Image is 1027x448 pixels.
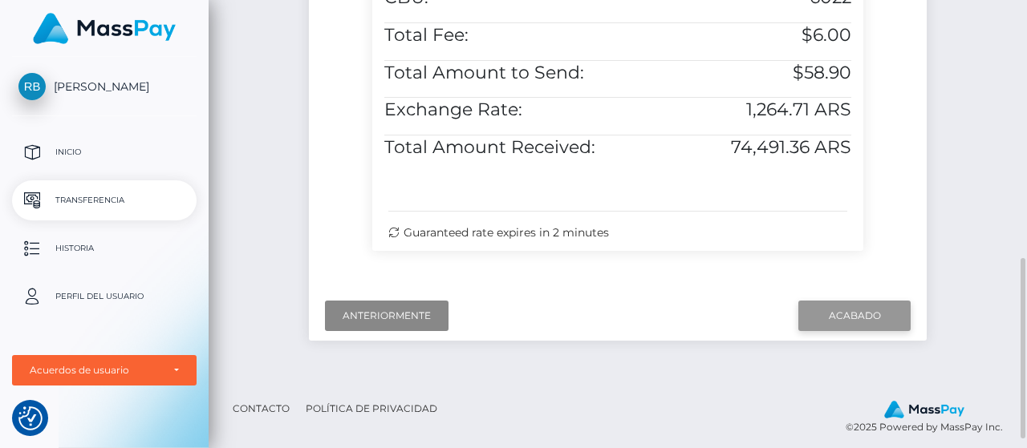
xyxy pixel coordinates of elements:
[798,301,911,331] input: Acabado
[12,276,197,317] a: Perfil del usuario
[18,406,43,430] img: Revisit consent button
[325,301,449,331] input: Anteriormente
[18,285,190,309] p: Perfil del usuario
[388,224,847,241] div: Guaranteed rate expires in 2 minutes
[18,140,190,164] p: Inicio
[630,23,851,48] h5: $6.00
[384,61,606,86] h5: Total Amount to Send:
[18,406,43,430] button: Consent Preferences
[384,23,606,48] h5: Total Fee:
[846,400,1015,435] div: © 2025 Powered by MassPay Inc.
[630,61,851,86] h5: $58.90
[630,135,851,160] h5: 74,491.36 ARS
[384,135,606,160] h5: Total Amount Received:
[12,355,197,385] button: Acuerdos de usuario
[33,13,176,44] img: MassPay
[630,98,851,123] h5: 1,264.71 ARS
[18,188,190,212] p: Transferencia
[30,364,161,377] div: Acuerdos de usuario
[384,98,606,123] h5: Exchange Rate:
[12,228,197,268] a: Historia
[12,180,197,220] a: Transferencia
[299,396,444,421] a: Política de privacidad
[226,396,296,421] a: Contacto
[12,132,197,172] a: Inicio
[884,401,964,418] img: MassPay
[18,236,190,260] p: Historia
[12,79,197,94] span: [PERSON_NAME]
